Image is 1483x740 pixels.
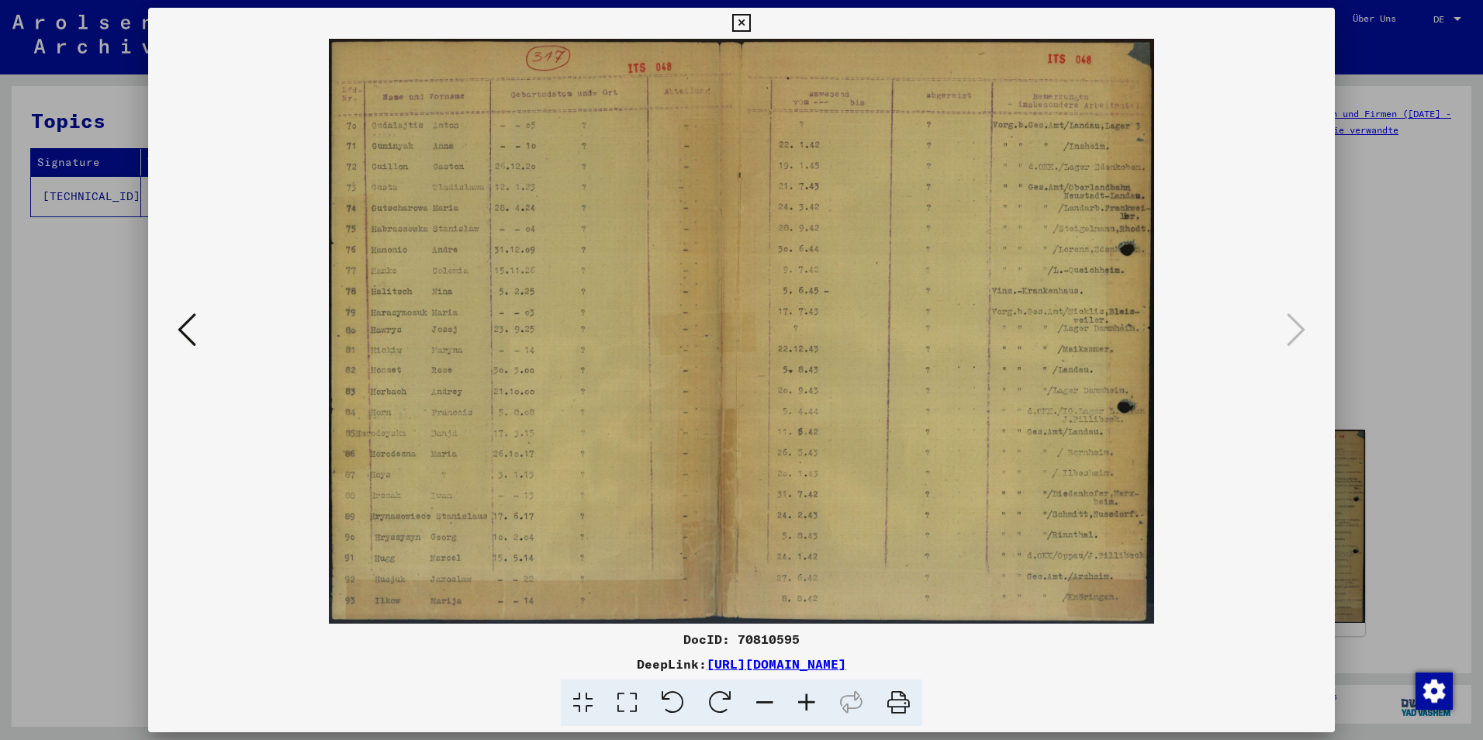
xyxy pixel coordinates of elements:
[148,630,1335,648] div: DocID: 70810595
[1415,672,1452,709] div: Zustimmung ändern
[707,656,846,672] a: [URL][DOMAIN_NAME]
[1416,673,1453,710] img: Zustimmung ändern
[148,655,1335,673] div: DeepLink:
[201,39,1282,624] img: 002.jpg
